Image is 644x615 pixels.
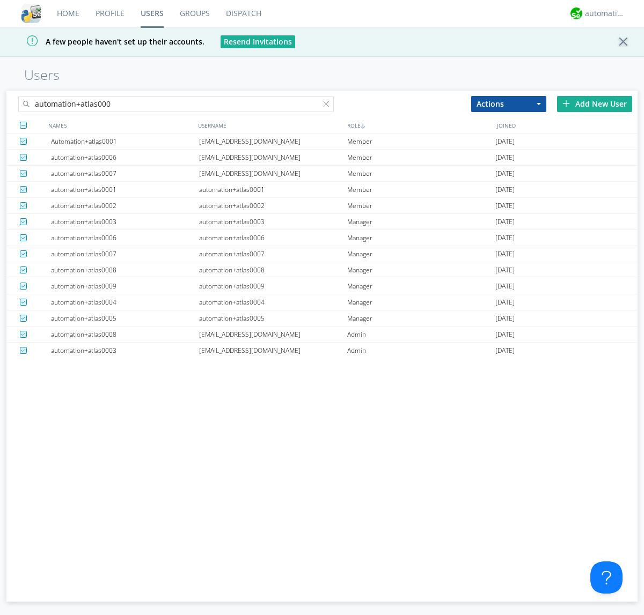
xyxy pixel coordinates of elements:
div: automation+atlas0005 [51,310,199,326]
span: A few people haven't set up their accounts. [8,36,204,47]
img: cddb5a64eb264b2086981ab96f4c1ba7 [21,4,41,23]
span: [DATE] [495,150,515,166]
div: automation+atlas0002 [51,198,199,213]
iframe: Toggle Customer Support [590,561,623,594]
div: Manager [347,294,495,310]
span: [DATE] [495,166,515,182]
div: Manager [347,214,495,229]
div: Add New User [557,96,632,112]
button: Resend Invitations [221,35,295,48]
div: Manager [347,246,495,262]
a: automation+atlas0009automation+atlas0009Manager[DATE] [6,278,638,294]
a: automation+atlas0001automation+atlas0001Member[DATE] [6,182,638,198]
div: automation+atlas0004 [199,294,347,310]
a: automation+atlas0006[EMAIL_ADDRESS][DOMAIN_NAME]Member[DATE] [6,150,638,166]
div: automation+atlas0003 [51,343,199,359]
a: automation+atlas0003[EMAIL_ADDRESS][DOMAIN_NAME]Admin[DATE] [6,343,638,359]
div: automation+atlas0002 [199,198,347,213]
div: ROLE [345,117,494,133]
div: automation+atlas0001 [199,182,347,197]
div: Manager [347,278,495,294]
span: [DATE] [495,134,515,150]
div: NAMES [46,117,195,133]
div: automation+atlas0008 [51,262,199,278]
div: [EMAIL_ADDRESS][DOMAIN_NAME] [199,343,347,359]
span: [DATE] [495,278,515,294]
a: automation+atlas0005automation+atlas0005Manager[DATE] [6,310,638,327]
div: Member [347,198,495,213]
div: USERNAME [195,117,345,133]
a: automation+atlas0006automation+atlas0006Manager[DATE] [6,230,638,246]
span: [DATE] [495,262,515,278]
img: d2d01cd9b4174d08988066c6d424eccd [570,8,582,19]
div: automation+atlas0003 [51,214,199,229]
div: [EMAIL_ADDRESS][DOMAIN_NAME] [199,327,347,342]
span: [DATE] [495,214,515,230]
div: Manager [347,262,495,278]
div: [EMAIL_ADDRESS][DOMAIN_NAME] [199,150,347,165]
div: automation+atlas0007 [199,246,347,262]
div: automation+atlas [585,8,625,19]
div: Admin [347,343,495,359]
div: automation+atlas0004 [51,294,199,310]
div: automation+atlas0007 [51,166,199,181]
span: [DATE] [495,230,515,246]
a: automation+atlas0008[EMAIL_ADDRESS][DOMAIN_NAME]Admin[DATE] [6,327,638,343]
span: [DATE] [495,310,515,327]
div: automation+atlas0006 [199,230,347,246]
input: Search users [18,96,334,112]
a: automation+atlas0004automation+atlas0004Manager[DATE] [6,294,638,310]
div: [EMAIL_ADDRESS][DOMAIN_NAME] [199,166,347,181]
div: automation+atlas0006 [51,230,199,246]
div: automation+atlas0008 [51,327,199,342]
div: Member [347,134,495,149]
span: [DATE] [495,198,515,214]
span: [DATE] [495,246,515,262]
a: automation+atlas0008automation+atlas0008Manager[DATE] [6,262,638,278]
div: automation+atlas0005 [199,310,347,326]
a: automation+atlas0003automation+atlas0003Manager[DATE] [6,214,638,230]
span: [DATE] [495,343,515,359]
div: Manager [347,230,495,246]
div: Member [347,166,495,181]
img: plus.svg [562,100,570,107]
a: automation+atlas0007[EMAIL_ADDRESS][DOMAIN_NAME]Member[DATE] [6,166,638,182]
div: automation+atlas0008 [199,262,347,278]
a: Automation+atlas0001[EMAIL_ADDRESS][DOMAIN_NAME]Member[DATE] [6,134,638,150]
div: automation+atlas0009 [51,278,199,294]
div: [EMAIL_ADDRESS][DOMAIN_NAME] [199,134,347,149]
span: [DATE] [495,294,515,310]
span: [DATE] [495,327,515,343]
div: Manager [347,310,495,326]
div: Member [347,150,495,165]
button: Actions [471,96,546,112]
div: automation+atlas0003 [199,214,347,229]
div: automation+atlas0009 [199,278,347,294]
a: automation+atlas0007automation+atlas0007Manager[DATE] [6,246,638,262]
span: [DATE] [495,182,515,198]
div: automation+atlas0006 [51,150,199,165]
div: automation+atlas0001 [51,182,199,197]
div: Member [347,182,495,197]
div: Admin [347,327,495,342]
a: automation+atlas0002automation+atlas0002Member[DATE] [6,198,638,214]
div: JOINED [494,117,644,133]
div: automation+atlas0007 [51,246,199,262]
div: Automation+atlas0001 [51,134,199,149]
